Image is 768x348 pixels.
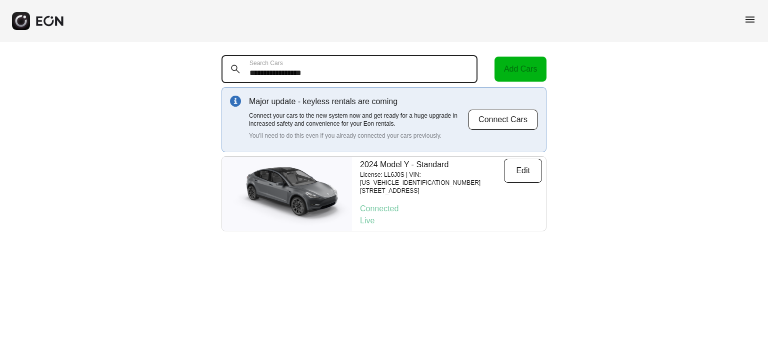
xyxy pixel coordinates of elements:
[249,96,468,108] p: Major update - keyless rentals are coming
[360,215,542,227] p: Live
[360,187,504,195] p: [STREET_ADDRESS]
[360,159,504,171] p: 2024 Model Y - Standard
[249,59,283,67] label: Search Cars
[468,109,538,130] button: Connect Cars
[230,96,241,107] img: info
[222,161,352,226] img: car
[360,203,542,215] p: Connected
[360,171,504,187] p: License: LL6J0S | VIN: [US_VEHICLE_IDENTIFICATION_NUMBER]
[504,159,542,183] button: Edit
[249,132,468,140] p: You'll need to do this even if you already connected your cars previously.
[744,14,756,26] span: menu
[249,112,468,128] p: Connect your cars to the new system now and get ready for a huge upgrade in increased safety and ...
